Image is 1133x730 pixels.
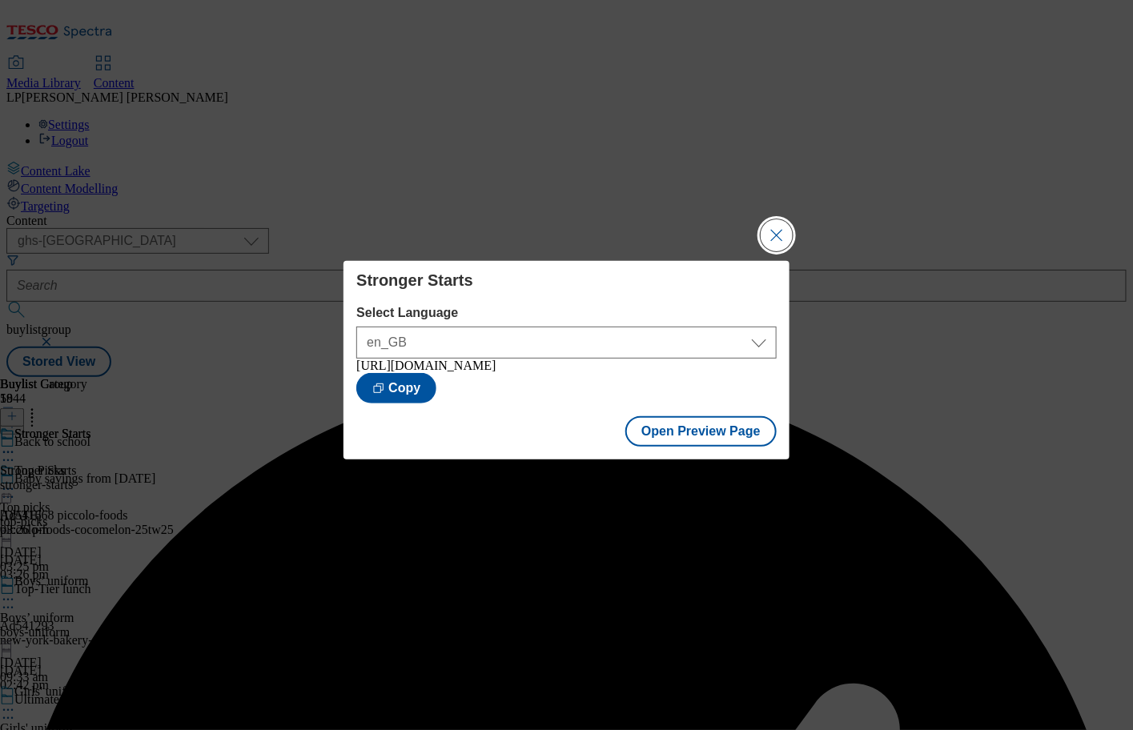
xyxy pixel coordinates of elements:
[356,359,776,373] div: [URL][DOMAIN_NAME]
[356,373,436,403] button: Copy
[344,261,789,459] div: Modal
[356,271,776,290] h4: Stronger Starts
[761,219,793,251] button: Close Modal
[356,306,776,320] label: Select Language
[625,416,777,447] button: Open Preview Page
